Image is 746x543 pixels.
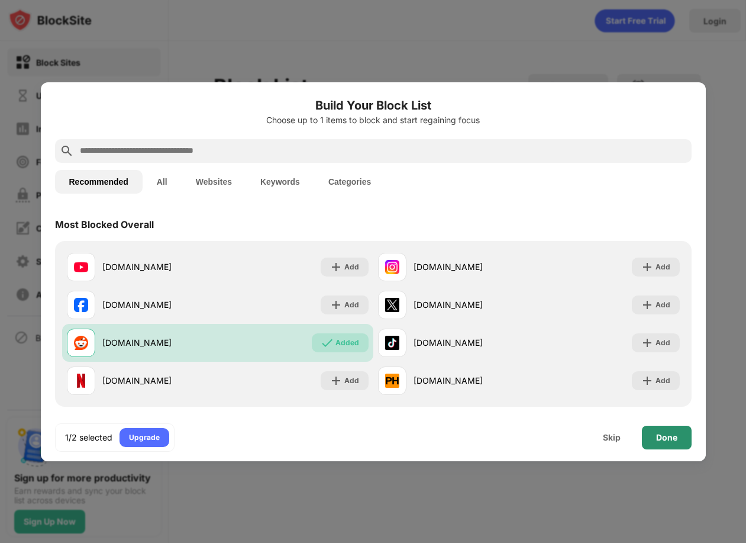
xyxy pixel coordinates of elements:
[55,170,143,194] button: Recommended
[335,337,359,349] div: Added
[414,261,529,273] div: [DOMAIN_NAME]
[182,170,246,194] button: Websites
[74,260,88,274] img: favicons
[74,336,88,350] img: favicons
[655,261,670,273] div: Add
[74,298,88,312] img: favicons
[656,433,677,442] div: Done
[55,97,692,114] h6: Build Your Block List
[655,375,670,387] div: Add
[102,298,218,311] div: [DOMAIN_NAME]
[344,261,359,273] div: Add
[385,336,399,350] img: favicons
[655,337,670,349] div: Add
[55,115,692,125] div: Choose up to 1 items to block and start regaining focus
[344,299,359,311] div: Add
[129,432,160,444] div: Upgrade
[102,374,218,387] div: [DOMAIN_NAME]
[414,298,529,311] div: [DOMAIN_NAME]
[60,144,74,158] img: search.svg
[143,170,182,194] button: All
[414,374,529,387] div: [DOMAIN_NAME]
[74,374,88,388] img: favicons
[344,375,359,387] div: Add
[102,261,218,273] div: [DOMAIN_NAME]
[655,299,670,311] div: Add
[102,336,218,349] div: [DOMAIN_NAME]
[385,374,399,388] img: favicons
[246,170,314,194] button: Keywords
[414,336,529,349] div: [DOMAIN_NAME]
[385,298,399,312] img: favicons
[385,260,399,274] img: favicons
[603,433,621,442] div: Skip
[55,219,154,230] div: Most Blocked Overall
[314,170,385,194] button: Categories
[65,432,112,444] div: 1/2 selected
